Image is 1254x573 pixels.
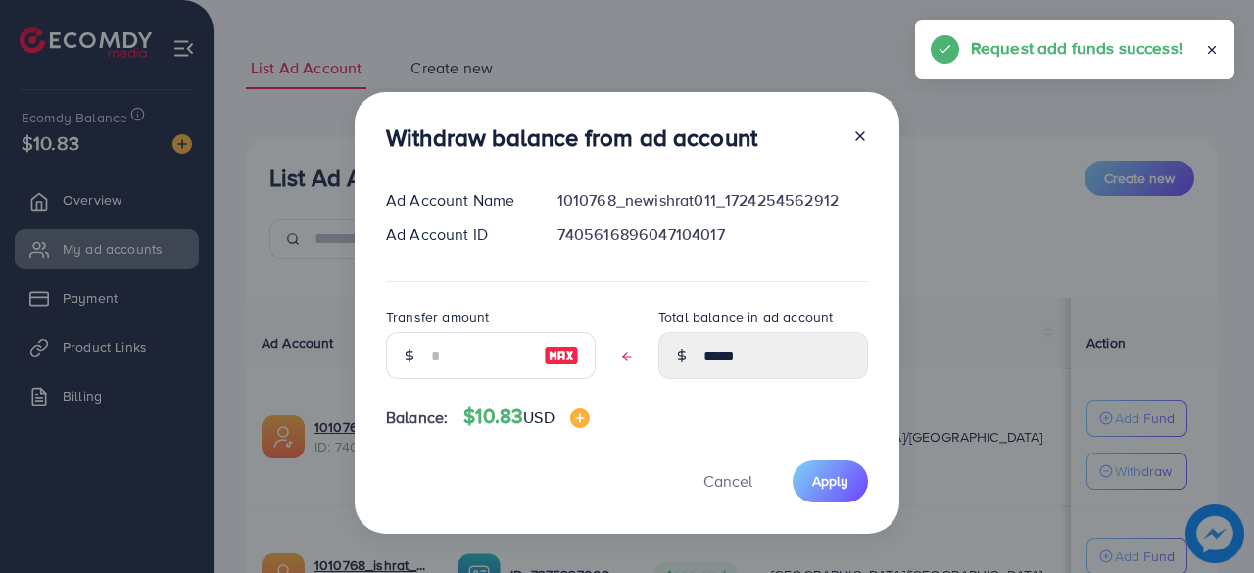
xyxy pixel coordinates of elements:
label: Transfer amount [386,308,489,327]
span: Balance: [386,406,448,429]
div: 1010768_newishrat011_1724254562912 [542,189,884,212]
span: Cancel [703,470,752,492]
label: Total balance in ad account [658,308,833,327]
div: 7405616896047104017 [542,223,884,246]
img: image [544,344,579,367]
h3: Withdraw balance from ad account [386,123,757,152]
img: image [570,408,590,428]
h4: $10.83 [463,405,589,429]
div: Ad Account ID [370,223,542,246]
button: Apply [793,460,868,502]
span: Apply [812,471,848,491]
button: Cancel [679,460,777,502]
div: Ad Account Name [370,189,542,212]
span: USD [523,406,554,428]
h5: Request add funds success! [971,35,1182,61]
